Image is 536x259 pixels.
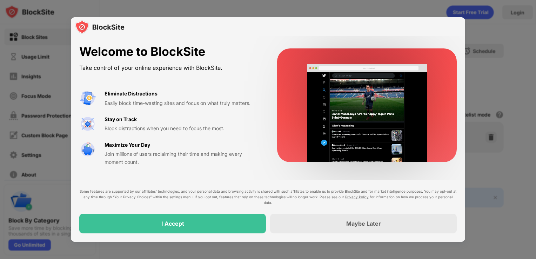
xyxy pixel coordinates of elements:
[105,90,158,98] div: Eliminate Distractions
[105,99,260,107] div: Easily block time-wasting sites and focus on what truly matters.
[79,63,260,73] div: Take control of your online experience with BlockSite.
[79,141,96,158] img: value-safe-time.svg
[105,141,150,149] div: Maximize Your Day
[79,115,96,132] img: value-focus.svg
[79,188,457,205] div: Some features are supported by our affiliates’ technologies, and your personal data and browsing ...
[105,115,137,123] div: Stay on Track
[79,90,96,107] img: value-avoid-distractions.svg
[161,220,184,227] div: I Accept
[75,20,125,34] img: logo-blocksite.svg
[105,125,260,132] div: Block distractions when you need to focus the most.
[346,220,381,227] div: Maybe Later
[105,150,260,166] div: Join millions of users reclaiming their time and making every moment count.
[345,195,369,199] a: Privacy Policy
[79,45,260,59] div: Welcome to BlockSite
